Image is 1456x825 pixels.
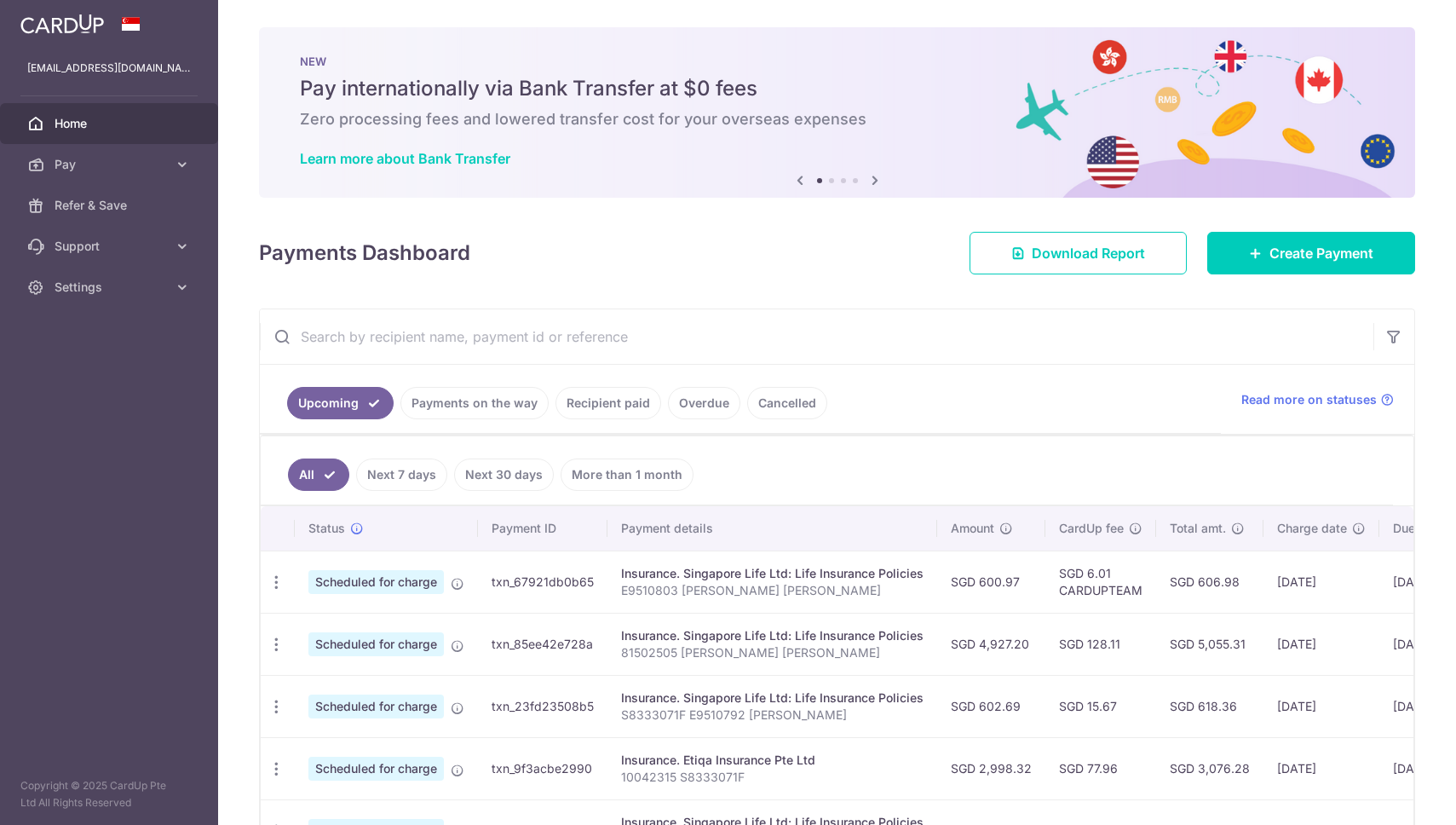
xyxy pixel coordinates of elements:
a: Create Payment [1207,232,1415,274]
span: Scheduled for charge [308,757,444,781]
span: Scheduled for charge [308,695,444,718]
span: Scheduled for charge [308,632,444,656]
td: txn_67921db0b65 [478,551,607,613]
a: Next 30 days [454,459,554,491]
a: Recipient paid [555,387,661,419]
a: Cancelled [747,387,827,419]
td: SGD 600.97 [937,551,1045,613]
td: txn_9f3acbe2990 [478,737,607,799]
p: NEW [300,55,1374,68]
td: SGD 5,055.31 [1156,613,1263,675]
span: Scheduled for charge [308,570,444,594]
img: CardUp [20,14,104,34]
td: [DATE] [1263,675,1379,737]
td: SGD 15.67 [1045,675,1156,737]
a: Learn more about Bank Transfer [300,150,510,167]
p: 81502505 [PERSON_NAME] [PERSON_NAME] [621,644,924,661]
td: SGD 602.69 [937,675,1045,737]
h4: Payments Dashboard [259,238,470,268]
p: [EMAIL_ADDRESS][DOMAIN_NAME] [27,60,191,77]
h6: Zero processing fees and lowered transfer cost for your overseas expenses [300,109,1374,130]
td: SGD 4,927.20 [937,613,1045,675]
th: Payment ID [478,506,607,551]
span: Status [308,520,345,537]
span: Due date [1393,520,1444,537]
a: Payments on the way [400,387,549,419]
a: Upcoming [287,387,394,419]
th: Payment details [607,506,937,551]
td: txn_85ee42e728a [478,613,607,675]
a: Overdue [668,387,740,419]
iframe: Opens a widget where you can find more information [1346,774,1439,816]
a: Next 7 days [356,459,447,491]
span: Refer & Save [55,197,167,214]
p: E9510803 [PERSON_NAME] [PERSON_NAME] [621,582,924,599]
span: Settings [55,279,167,296]
span: Create Payment [1269,243,1373,263]
img: Bank transfer banner [259,27,1415,198]
p: 10042315 S8333071F [621,769,924,786]
div: Insurance. Etiqa Insurance Pte Ltd [621,752,924,769]
td: SGD 606.98 [1156,551,1263,613]
div: Insurance. Singapore Life Ltd: Life Insurance Policies [621,565,924,582]
p: S8333071F E9510792 [PERSON_NAME] [621,707,924,724]
input: Search by recipient name, payment id or reference [260,309,1373,364]
span: Amount [951,520,994,537]
td: SGD 6.01 CARDUPTEAM [1045,551,1156,613]
span: Total amt. [1170,520,1226,537]
td: SGD 3,076.28 [1156,737,1263,799]
span: Home [55,115,167,132]
td: SGD 128.11 [1045,613,1156,675]
span: Charge date [1277,520,1347,537]
div: Insurance. Singapore Life Ltd: Life Insurance Policies [621,689,924,707]
div: Insurance. Singapore Life Ltd: Life Insurance Policies [621,627,924,644]
td: SGD 2,998.32 [937,737,1045,799]
td: [DATE] [1263,551,1379,613]
a: More than 1 month [561,459,693,491]
td: SGD 77.96 [1045,737,1156,799]
span: CardUp fee [1059,520,1124,537]
h5: Pay internationally via Bank Transfer at $0 fees [300,75,1374,102]
td: [DATE] [1263,613,1379,675]
td: txn_23fd23508b5 [478,675,607,737]
td: SGD 618.36 [1156,675,1263,737]
a: Download Report [970,232,1187,274]
td: [DATE] [1263,737,1379,799]
span: Read more on statuses [1241,391,1377,408]
a: Read more on statuses [1241,391,1394,408]
span: Support [55,238,167,255]
a: All [288,459,349,491]
span: Pay [55,156,167,173]
span: Download Report [1032,243,1145,263]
